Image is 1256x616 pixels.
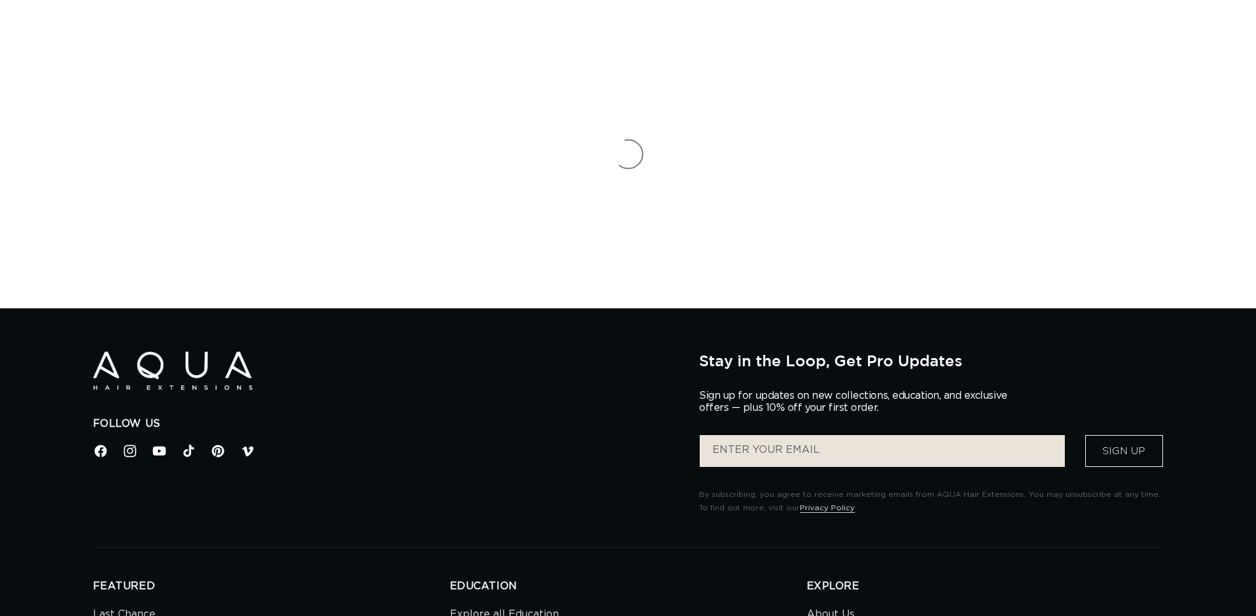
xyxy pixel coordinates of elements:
[699,390,1018,414] p: Sign up for updates on new collections, education, and exclusive offers — plus 10% off your first...
[1085,435,1163,467] button: Sign Up
[700,435,1064,467] input: ENTER YOUR EMAIL
[93,417,681,431] h2: Follow Us
[807,580,1164,593] h2: EXPLORE
[450,580,807,593] h2: EDUCATION
[800,504,855,512] a: Privacy Policy
[93,352,252,390] img: Aqua Hair Extensions
[699,352,1163,369] h2: Stay in the Loop, Get Pro Updates
[93,580,450,593] h2: FEATURED
[699,488,1163,515] p: By subscribing, you agree to receive marketing emails from AQUA Hair Extensions. You may unsubscr...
